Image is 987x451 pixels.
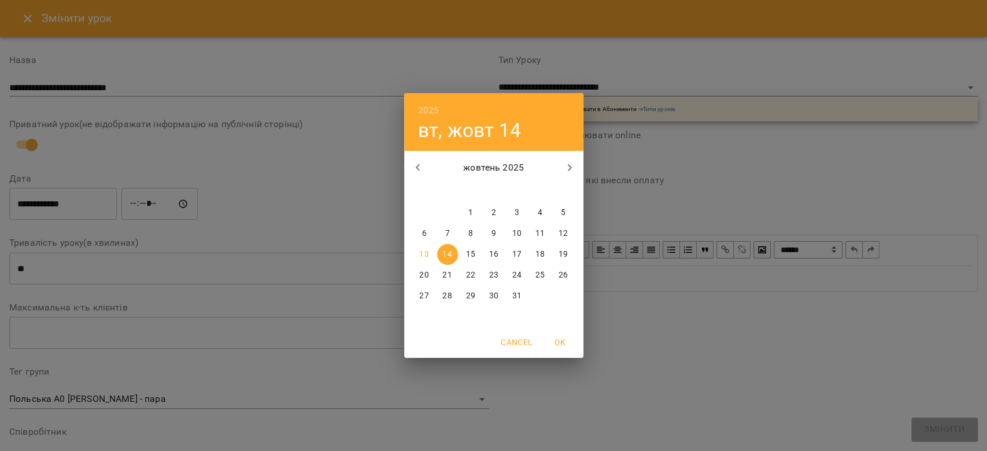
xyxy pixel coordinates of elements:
[507,223,527,244] button: 10
[422,228,426,239] p: 6
[468,228,472,239] p: 8
[460,185,481,197] span: ср
[483,223,504,244] button: 9
[460,244,481,265] button: 15
[465,269,475,281] p: 22
[414,185,435,197] span: пн
[442,269,452,281] p: 21
[489,290,498,302] p: 30
[512,228,521,239] p: 10
[553,223,574,244] button: 12
[530,202,550,223] button: 4
[468,207,472,219] p: 1
[419,249,428,260] p: 13
[530,244,550,265] button: 18
[507,286,527,306] button: 31
[530,265,550,286] button: 25
[512,269,521,281] p: 24
[431,161,556,175] p: жовтень 2025
[512,290,521,302] p: 31
[419,290,428,302] p: 27
[419,269,428,281] p: 20
[491,228,496,239] p: 9
[437,244,458,265] button: 14
[465,249,475,260] p: 15
[558,269,567,281] p: 26
[507,244,527,265] button: 17
[414,265,435,286] button: 20
[530,223,550,244] button: 11
[560,207,565,219] p: 5
[535,228,544,239] p: 11
[496,332,537,353] button: Cancel
[460,202,481,223] button: 1
[483,265,504,286] button: 23
[437,185,458,197] span: вт
[437,265,458,286] button: 21
[553,202,574,223] button: 5
[489,269,498,281] p: 23
[553,265,574,286] button: 26
[414,286,435,306] button: 27
[465,290,475,302] p: 29
[507,265,527,286] button: 24
[483,244,504,265] button: 16
[553,185,574,197] span: нд
[414,223,435,244] button: 6
[483,185,504,197] span: чт
[460,265,481,286] button: 22
[553,244,574,265] button: 19
[491,207,496,219] p: 2
[546,335,574,349] span: OK
[507,185,527,197] span: пт
[507,202,527,223] button: 3
[558,228,567,239] p: 12
[535,249,544,260] p: 18
[414,244,435,265] button: 13
[437,286,458,306] button: 28
[530,185,550,197] span: сб
[442,290,452,302] p: 28
[483,202,504,223] button: 2
[558,249,567,260] p: 19
[535,269,544,281] p: 25
[442,249,452,260] p: 14
[418,102,439,119] button: 2025
[460,223,481,244] button: 8
[537,207,542,219] p: 4
[460,286,481,306] button: 29
[483,286,504,306] button: 30
[489,249,498,260] p: 16
[501,335,532,349] span: Cancel
[542,332,579,353] button: OK
[512,249,521,260] p: 17
[445,228,449,239] p: 7
[514,207,519,219] p: 3
[437,223,458,244] button: 7
[418,119,522,142] button: вт, жовт 14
